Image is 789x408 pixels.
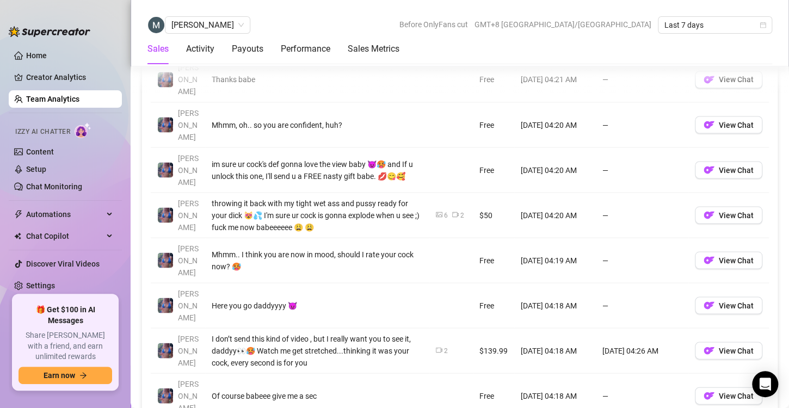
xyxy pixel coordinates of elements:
[79,372,87,379] span: arrow-right
[444,345,448,356] div: 2
[473,57,514,102] td: Free
[14,210,23,219] span: thunderbolt
[232,42,263,55] div: Payouts
[348,42,399,55] div: Sales Metrics
[719,211,754,219] span: View Chat
[281,42,330,55] div: Performance
[704,390,714,401] img: OF
[514,193,596,238] td: [DATE] 04:20 AM
[695,258,762,267] a: OFView Chat
[148,17,164,33] img: Matt
[26,281,55,290] a: Settings
[26,147,54,156] a: Content
[158,298,173,313] img: Jaylie
[719,75,754,84] span: View Chat
[596,283,688,328] td: —
[473,238,514,283] td: Free
[596,238,688,283] td: —
[719,256,754,264] span: View Chat
[158,252,173,268] img: Jaylie
[752,371,778,397] div: Open Intercom Messenger
[514,283,596,328] td: [DATE] 04:18 AM
[695,168,762,177] a: OFView Chat
[171,17,244,33] span: Matt
[760,22,766,28] span: calendar
[473,147,514,193] td: Free
[436,211,442,218] span: picture
[704,164,714,175] img: OF
[26,227,103,245] span: Chat Copilot
[26,95,79,103] a: Team Analytics
[178,289,199,322] span: [PERSON_NAME]
[695,123,762,132] a: OFView Chat
[719,391,754,400] span: View Chat
[44,371,75,380] span: Earn now
[212,73,423,85] div: Thanks babe
[719,346,754,355] span: View Chat
[19,305,112,326] span: 🎁 Get $100 in AI Messages
[473,102,514,147] td: Free
[695,206,762,224] button: OFView Chat
[695,349,762,357] a: OFView Chat
[14,232,21,240] img: Chat Copilot
[695,296,762,314] button: OFView Chat
[212,119,423,131] div: Mhmm, oh.. so you are confident, huh?
[178,63,199,96] span: [PERSON_NAME]
[704,209,714,220] img: OF
[473,193,514,238] td: $50
[596,102,688,147] td: —
[9,26,90,37] img: logo-BBDzfeDw.svg
[719,165,754,174] span: View Chat
[452,211,459,218] span: video-camera
[158,162,173,177] img: Jaylie
[460,210,464,220] div: 2
[596,57,688,102] td: —
[15,127,70,137] span: Izzy AI Chatter
[695,161,762,178] button: OFView Chat
[212,248,423,272] div: Mhmm.. I think you are now in mood, should I rate your cock now? 🥵
[436,347,442,353] span: video-camera
[444,210,448,220] div: 6
[19,330,112,362] span: Share [PERSON_NAME] with a friend, and earn unlimited rewards
[147,42,169,55] div: Sales
[186,42,214,55] div: Activity
[26,206,103,223] span: Automations
[212,299,423,311] div: Here you go daddyyyy 😈
[704,74,714,85] img: OF
[704,119,714,130] img: OF
[474,16,651,33] span: GMT+8 [GEOGRAPHIC_DATA]/[GEOGRAPHIC_DATA]
[695,71,762,88] button: OFView Chat
[695,342,762,359] button: OFView Chat
[514,147,596,193] td: [DATE] 04:20 AM
[695,213,762,222] a: OFView Chat
[26,165,46,174] a: Setup
[19,367,112,384] button: Earn nowarrow-right
[75,122,91,138] img: AI Chatter
[212,390,423,401] div: Of course babeee give me a sec
[514,238,596,283] td: [DATE] 04:19 AM
[719,120,754,129] span: View Chat
[704,345,714,356] img: OF
[514,328,596,373] td: [DATE] 04:18 AM
[596,147,688,193] td: —
[704,255,714,265] img: OF
[596,193,688,238] td: —
[514,57,596,102] td: [DATE] 04:21 AM
[399,16,468,33] span: Before OnlyFans cut
[704,300,714,311] img: OF
[158,388,173,403] img: Jaylie
[178,108,199,141] span: [PERSON_NAME]
[178,153,199,186] span: [PERSON_NAME]
[158,207,173,222] img: Jaylie
[695,394,762,403] a: OFView Chat
[695,78,762,86] a: OFView Chat
[178,199,199,231] span: [PERSON_NAME]
[158,343,173,358] img: Jaylie
[596,328,688,373] td: [DATE] 04:26 AM
[719,301,754,310] span: View Chat
[212,332,423,368] div: I don’t send this kind of video , but I really want you to see it, daddyy👀🥵 Watch me get stretche...
[158,72,173,87] img: Jaylie
[26,51,47,60] a: Home
[26,182,82,191] a: Chat Monitoring
[473,328,514,373] td: $139.99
